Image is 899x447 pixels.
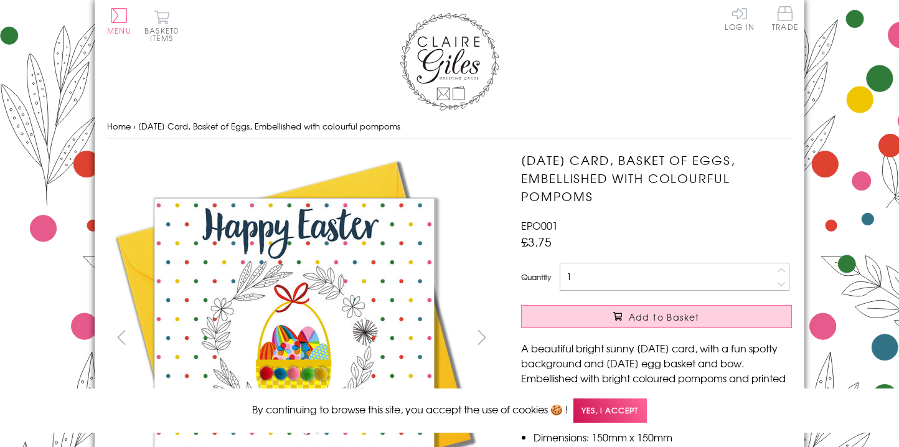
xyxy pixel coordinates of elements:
button: Menu [107,8,131,34]
span: EPO001 [521,218,558,233]
button: Add to Basket [521,305,792,328]
span: › [133,120,136,132]
nav: breadcrumbs [107,114,792,139]
span: Add to Basket [629,311,700,323]
a: Home [107,120,131,132]
a: Trade [772,6,798,33]
span: Menu [107,25,131,36]
span: Trade [772,6,798,31]
a: Log In [725,6,755,31]
h1: [DATE] Card, Basket of Eggs, Embellished with colourful pompoms [521,151,792,205]
button: prev [107,323,135,351]
span: Yes, I accept [573,398,647,423]
label: Quantity [521,271,551,283]
li: Dimensions: 150mm x 150mm [534,430,792,445]
span: [DATE] Card, Basket of Eggs, Embellished with colourful pompoms [138,120,400,132]
span: £3.75 [521,233,552,250]
span: 0 items [150,25,179,44]
img: Claire Giles Greetings Cards [400,12,499,111]
p: A beautiful bright sunny [DATE] card, with a fun spotty background and [DATE] egg basket and bow.... [521,341,792,415]
button: next [468,323,496,351]
button: Basket0 items [144,10,179,42]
